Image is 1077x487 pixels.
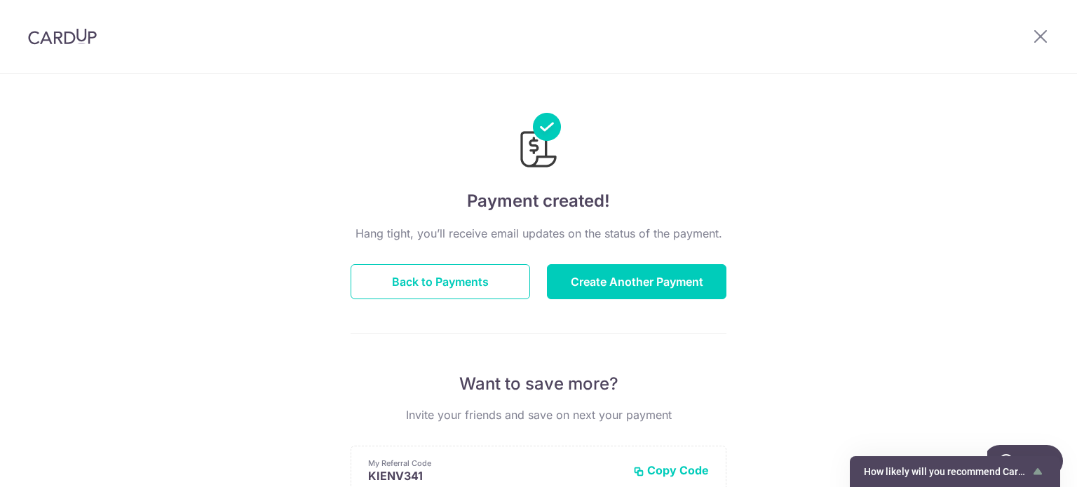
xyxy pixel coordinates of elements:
[368,458,622,469] p: My Referral Code
[633,463,709,477] button: Copy Code
[351,188,726,214] h4: Payment created!
[864,463,1046,480] button: Show survey - How likely will you recommend CardUp to a friend?
[864,466,1029,477] span: How likely will you recommend CardUp to a friend?
[516,113,561,172] img: Payments
[28,28,97,45] img: CardUp
[351,406,726,423] p: Invite your friends and save on next your payment
[351,373,726,395] p: Want to save more?
[351,264,530,299] button: Back to Payments
[368,469,622,483] p: KIENV341
[351,225,726,242] p: Hang tight, you’ll receive email updates on the status of the payment.
[987,445,1063,480] iframe: Opens a widget where you can find more information
[547,264,726,299] button: Create Another Payment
